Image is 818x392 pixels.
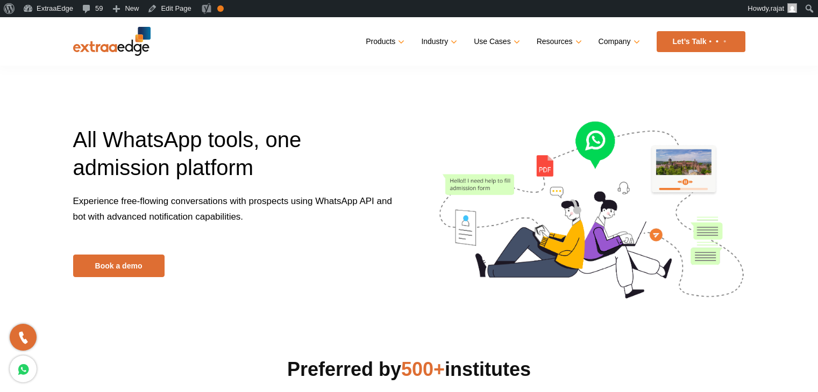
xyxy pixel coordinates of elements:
a: Resources [537,34,580,49]
span: Experience free-flowing conversations with prospects using WhatsApp API and bot with advanced not... [73,196,392,222]
a: Products [366,34,402,49]
a: Let’s Talk [657,31,745,52]
a: Use Cases [474,34,517,49]
a: Book a demo [73,255,165,277]
span: rajat [771,4,784,12]
a: Industry [421,34,455,49]
h2: Preferred by institutes [73,357,745,382]
a: Company [599,34,638,49]
img: whatsapp-communication [439,100,745,303]
span: 500+ [401,358,445,380]
h1: All WhatsApp tools, one admission platform [73,126,401,193]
